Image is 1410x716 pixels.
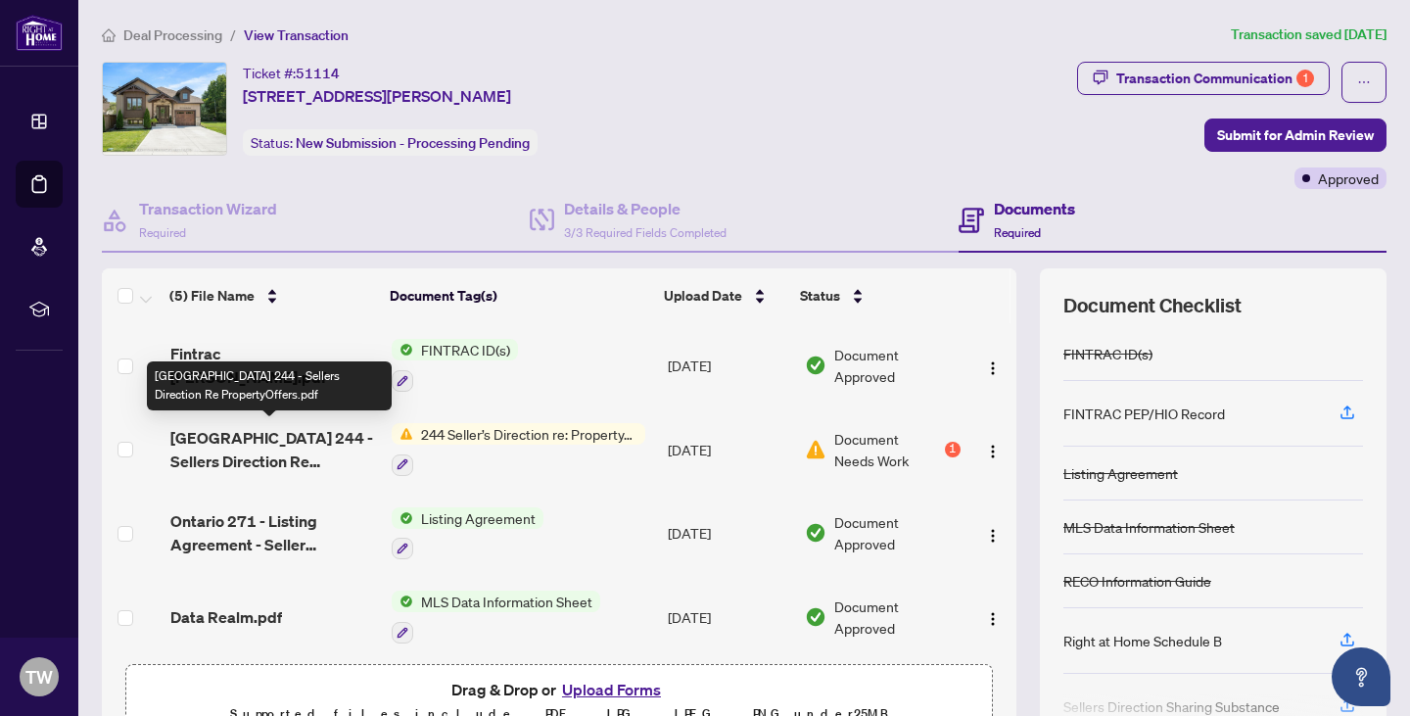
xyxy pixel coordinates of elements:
[564,225,727,240] span: 3/3 Required Fields Completed
[805,439,826,460] img: Document Status
[1231,24,1386,46] article: Transaction saved [DATE]
[985,528,1001,544] img: Logo
[1063,630,1222,651] div: Right at Home Schedule B
[102,28,116,42] span: home
[994,225,1041,240] span: Required
[1063,570,1211,592] div: RECO Information Guide
[170,509,376,556] span: Ontario 271 - Listing Agreement - Seller Designated Representation Agreement - Authority to Offer...
[139,197,277,220] h4: Transaction Wizard
[660,575,797,659] td: [DATE]
[413,423,645,445] span: 244 Seller’s Direction re: Property/Offers
[162,268,382,323] th: (5) File Name
[244,26,349,44] span: View Transaction
[139,225,186,240] span: Required
[564,197,727,220] h4: Details & People
[977,434,1009,465] button: Logo
[834,596,961,639] span: Document Approved
[296,65,340,82] span: 51114
[413,591,600,612] span: MLS Data Information Sheet
[16,15,63,51] img: logo
[392,591,600,644] button: Status IconMLS Data Information Sheet
[805,355,826,376] img: Document Status
[392,591,413,612] img: Status Icon
[1063,403,1225,424] div: FINTRAC PEP/HIO Record
[977,350,1009,381] button: Logo
[1116,63,1314,94] div: Transaction Communication
[392,423,413,445] img: Status Icon
[985,444,1001,459] img: Logo
[413,339,518,360] span: FINTRAC ID(s)
[392,507,543,560] button: Status IconListing Agreement
[147,361,392,410] div: [GEOGRAPHIC_DATA] 244 - Sellers Direction Re PropertyOffers.pdf
[1077,62,1330,95] button: Transaction Communication1
[660,323,797,407] td: [DATE]
[660,407,797,492] td: [DATE]
[977,601,1009,633] button: Logo
[392,423,645,476] button: Status Icon244 Seller’s Direction re: Property/Offers
[792,268,963,323] th: Status
[1357,75,1371,89] span: ellipsis
[556,677,667,702] button: Upload Forms
[945,442,961,457] div: 1
[243,129,538,156] div: Status:
[834,511,961,554] span: Document Approved
[1063,516,1235,538] div: MLS Data Information Sheet
[243,62,340,84] div: Ticket #:
[1063,343,1152,364] div: FINTRAC ID(s)
[392,339,413,360] img: Status Icon
[230,24,236,46] li: /
[1063,292,1242,319] span: Document Checklist
[1217,119,1374,151] span: Submit for Admin Review
[660,492,797,576] td: [DATE]
[994,197,1075,220] h4: Documents
[834,428,941,471] span: Document Needs Work
[413,507,543,529] span: Listing Agreement
[392,507,413,529] img: Status Icon
[103,63,226,155] img: IMG-X12372544_1.jpg
[805,522,826,544] img: Document Status
[243,84,511,108] span: [STREET_ADDRESS][PERSON_NAME]
[170,342,376,389] span: Fintrac [PERSON_NAME].pdf
[382,268,657,323] th: Document Tag(s)
[1063,462,1178,484] div: Listing Agreement
[1332,647,1390,706] button: Open asap
[123,26,222,44] span: Deal Processing
[985,360,1001,376] img: Logo
[451,677,667,702] span: Drag & Drop or
[169,285,255,307] span: (5) File Name
[834,344,961,387] span: Document Approved
[1296,70,1314,87] div: 1
[170,426,376,473] span: [GEOGRAPHIC_DATA] 244 - Sellers Direction Re PropertyOffers.pdf
[805,606,826,628] img: Document Status
[392,339,518,392] button: Status IconFINTRAC ID(s)
[296,134,530,152] span: New Submission - Processing Pending
[800,285,840,307] span: Status
[1204,119,1386,152] button: Submit for Admin Review
[977,517,1009,549] button: Logo
[656,268,792,323] th: Upload Date
[170,605,282,629] span: Data Realm.pdf
[25,663,53,691] span: TW
[1318,167,1379,189] span: Approved
[985,611,1001,627] img: Logo
[664,285,742,307] span: Upload Date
